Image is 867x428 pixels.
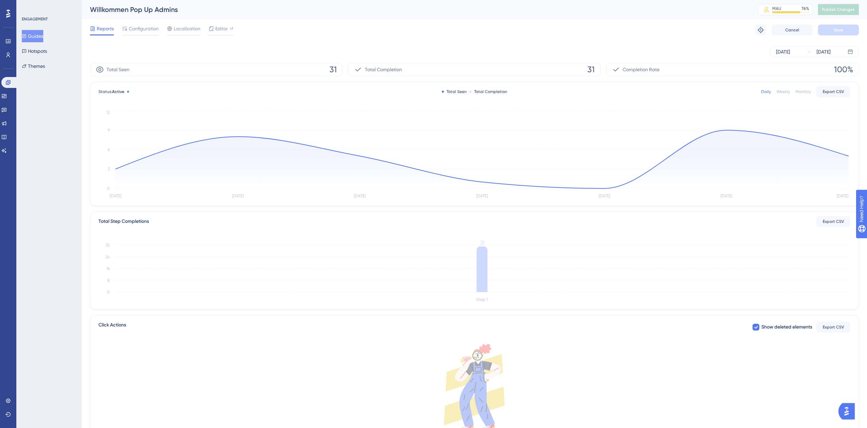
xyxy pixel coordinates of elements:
[823,89,844,94] span: Export CSV
[599,194,610,198] tspan: [DATE]
[834,64,853,75] span: 100%
[106,243,110,247] tspan: 32
[112,89,124,94] span: Active
[110,194,121,198] tspan: [DATE]
[354,194,366,198] tspan: [DATE]
[107,65,129,74] span: Total Seen
[22,45,47,57] button: Hotspots
[365,65,402,74] span: Total Completion
[772,25,812,35] button: Cancel
[105,255,110,259] tspan: 24
[469,89,507,94] div: Total Completion
[776,89,790,94] div: Weekly
[823,324,844,330] span: Export CSV
[776,48,790,56] div: [DATE]
[16,2,43,10] span: Need Help?
[785,27,799,33] span: Cancel
[129,25,159,33] span: Configuration
[476,297,488,302] tspan: Step 1
[90,5,741,14] div: Willkommen Pop Up Admins
[476,194,488,198] tspan: [DATE]
[802,6,809,11] div: 76 %
[721,194,732,198] tspan: [DATE]
[587,64,595,75] span: 31
[816,322,850,333] button: Export CSV
[107,290,110,294] tspan: 0
[22,60,45,72] button: Themes
[106,266,110,271] tspan: 16
[772,6,781,11] div: MAU
[22,16,48,22] div: ENGAGEMENT
[822,7,855,12] span: Publish Changes
[442,89,467,94] div: Total Seen
[108,167,110,171] tspan: 3
[817,48,831,56] div: [DATE]
[837,194,848,198] tspan: [DATE]
[108,128,110,133] tspan: 9
[823,219,844,224] span: Export CSV
[98,217,149,226] div: Total Step Completions
[98,89,124,94] span: Status:
[22,30,43,42] button: Guides
[761,89,771,94] div: Daily
[818,4,859,15] button: Publish Changes
[816,86,850,97] button: Export CSV
[107,278,110,283] tspan: 8
[834,27,843,33] span: Save
[329,64,337,75] span: 31
[232,194,244,198] tspan: [DATE]
[795,89,811,94] div: Monthly
[174,25,200,33] span: Localization
[106,110,110,115] tspan: 12
[97,25,114,33] span: Reports
[215,25,228,33] span: Editor
[623,65,660,74] span: Completion Rate
[838,401,859,422] iframe: UserGuiding AI Assistant Launcher
[108,147,110,152] tspan: 6
[107,186,110,191] tspan: 0
[816,216,850,227] button: Export CSV
[98,321,126,333] span: Click Actions
[818,25,859,35] button: Save
[761,323,812,331] span: Show deleted elements
[480,240,484,246] tspan: 31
